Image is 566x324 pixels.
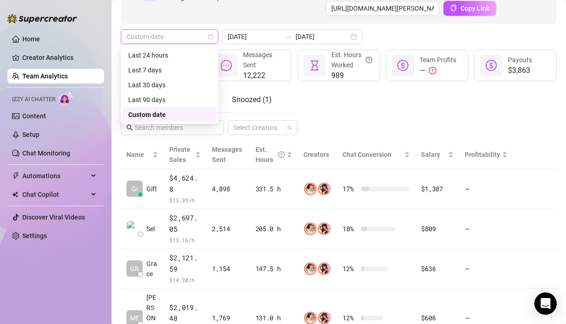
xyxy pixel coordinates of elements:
[421,264,454,274] div: $636
[461,5,489,12] span: Copy Link
[169,235,201,245] span: $ 13.16 /h
[169,146,191,163] span: Private Sales
[126,149,151,160] span: Name
[232,95,272,104] span: Snoozed ( 1 )
[228,32,281,42] input: Start date
[421,224,454,234] div: $809
[342,313,357,323] span: 12 %
[7,14,77,23] img: logo-BBDzfeDw.svg
[420,56,456,64] span: Team Profits
[342,264,357,274] span: 12 %
[420,65,456,76] div: —
[22,168,88,183] span: Automations
[284,33,292,40] span: swap-right
[450,5,457,11] span: copy
[366,50,372,70] span: question-circle
[318,262,331,275] img: Holly
[146,224,155,234] span: Sel
[508,56,532,64] span: Payouts
[128,80,211,90] div: Last 30 days
[256,313,293,323] div: 131.0 h
[429,67,436,74] span: exclamation-circle
[221,60,232,71] span: message
[243,51,272,69] span: Messages Sent
[278,144,285,165] span: question-circle
[59,91,73,105] img: AI Chatter
[22,187,88,202] span: Chat Copilot
[243,70,284,81] span: 12,222
[212,184,244,194] div: 4,898
[212,264,244,274] div: 1,154
[169,253,201,274] span: $2,121.59
[256,184,293,194] div: 331.5 h
[296,32,349,42] input: End date
[342,184,357,194] span: 17 %
[22,72,68,80] a: Team Analytics
[127,221,142,236] img: Sel
[169,195,201,205] span: $ 13.95 /h
[169,213,201,234] span: $2,697.05
[256,224,293,234] div: 205.0 h
[486,60,497,71] span: dollar-circle
[22,112,46,120] a: Content
[22,50,97,65] a: Creator Analytics
[287,125,292,130] span: team
[130,313,139,323] span: ME
[304,182,317,195] img: 𝖍𝖔𝖑𝖑𝖞
[135,123,211,133] input: Search members
[123,107,217,122] div: Custom date
[22,214,85,221] a: Discover Viral Videos
[212,313,244,323] div: 1,769
[421,313,454,323] div: $606
[459,249,513,289] td: —
[421,184,454,194] div: $1,387
[508,65,532,76] span: $3,863
[342,151,391,158] span: Chat Conversion
[208,34,213,39] span: calendar
[212,224,244,234] div: 2,514
[12,172,20,180] span: thunderbolt
[284,33,292,40] span: to
[459,209,513,249] td: —
[309,60,320,71] span: hourglass
[298,141,337,169] th: Creators
[126,124,133,131] span: search
[256,264,293,274] div: 147.5 h
[128,110,211,120] div: Custom date
[22,131,39,138] a: Setup
[421,151,440,158] span: Salary
[397,60,408,71] span: dollar-circle
[121,141,164,169] th: Name
[169,173,201,194] span: $4,624.8
[256,144,285,165] div: Est. Hours
[128,95,211,105] div: Last 90 days
[123,63,217,78] div: Last 7 days
[169,275,201,285] span: $ 14.38 /h
[331,70,372,81] span: 989
[534,292,557,315] div: Open Intercom Messenger
[304,262,317,275] img: 𝖍𝖔𝖑𝖑𝖞
[12,191,18,198] img: Chat Copilot
[128,50,211,60] div: Last 24 hours
[304,222,317,235] img: 𝖍𝖔𝖑𝖑𝖞
[123,48,217,63] div: Last 24 hours
[443,1,496,16] button: Copy Link
[22,232,47,240] a: Settings
[318,182,331,195] img: Holly
[465,151,500,158] span: Profitability
[342,224,357,234] span: 18 %
[146,184,157,194] span: Gift
[123,78,217,92] div: Last 30 days
[459,169,513,209] td: —
[146,259,158,279] span: Grace
[12,95,55,104] span: Izzy AI Chatter
[212,146,242,163] span: Messages Sent
[22,35,40,43] a: Home
[128,65,211,75] div: Last 7 days
[22,149,70,157] a: Chat Monitoring
[169,302,201,324] span: $2,019.48
[126,30,213,44] span: Custom date
[123,92,217,107] div: Last 90 days
[130,264,139,274] span: GR
[331,50,372,70] div: Est. Hours Worked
